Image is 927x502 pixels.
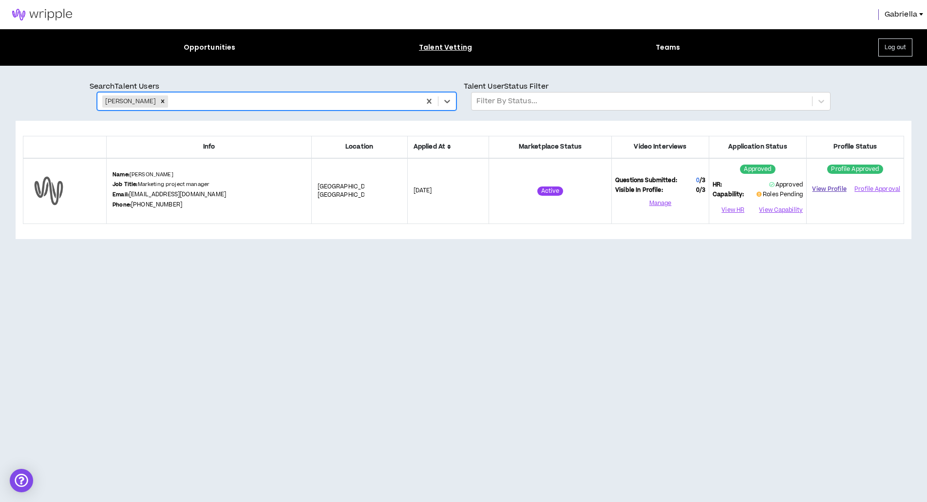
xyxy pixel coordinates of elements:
th: Marketplace Status [489,136,612,158]
div: Teams [656,42,681,53]
span: Questions Submitted: [615,176,677,185]
div: Open Intercom Messenger [10,469,33,492]
img: default-user-profile.png [29,171,68,210]
span: [GEOGRAPHIC_DATA] , [GEOGRAPHIC_DATA] [318,183,379,200]
div: Opportunities [184,42,236,53]
button: Manage [615,196,705,211]
span: / 3 [700,186,705,194]
b: Name: [113,171,130,178]
button: View HR [713,203,753,218]
sup: Active [537,186,564,196]
sup: Profile Approved [827,165,883,174]
p: [DATE] [414,186,483,195]
th: Profile Status [807,136,904,158]
button: Profile Approval [854,182,900,196]
div: Remove Melonee Jefferson [157,95,168,108]
p: Marketing project manager [113,181,209,188]
span: Approved [769,181,803,189]
span: Capability: [713,190,744,199]
span: 0 [696,176,700,185]
th: Info [107,136,311,158]
b: Email: [113,191,129,198]
p: Search Talent Users [90,81,464,92]
b: Job Title: [113,181,137,188]
p: Talent User Status Filter [464,81,838,92]
a: View Profile [810,181,849,198]
div: [PERSON_NAME] [102,95,158,108]
p: [PERSON_NAME] [113,171,173,179]
span: Gabriella [885,9,917,20]
span: / 3 [700,176,705,185]
span: Roles Pending [763,190,803,199]
span: HR: [713,181,722,189]
a: [EMAIL_ADDRESS][DOMAIN_NAME] [129,190,226,199]
sup: Approved [740,165,775,174]
th: Video Interviews [612,136,709,158]
span: 0 [696,186,705,195]
span: Applied At [414,142,483,151]
a: [PHONE_NUMBER] [131,201,182,209]
button: Log out [878,38,912,56]
button: View Capability [759,203,803,218]
th: Location [311,136,407,158]
span: Visible In Profile: [615,186,663,195]
b: Phone: [113,201,131,208]
th: Application Status [709,136,807,158]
